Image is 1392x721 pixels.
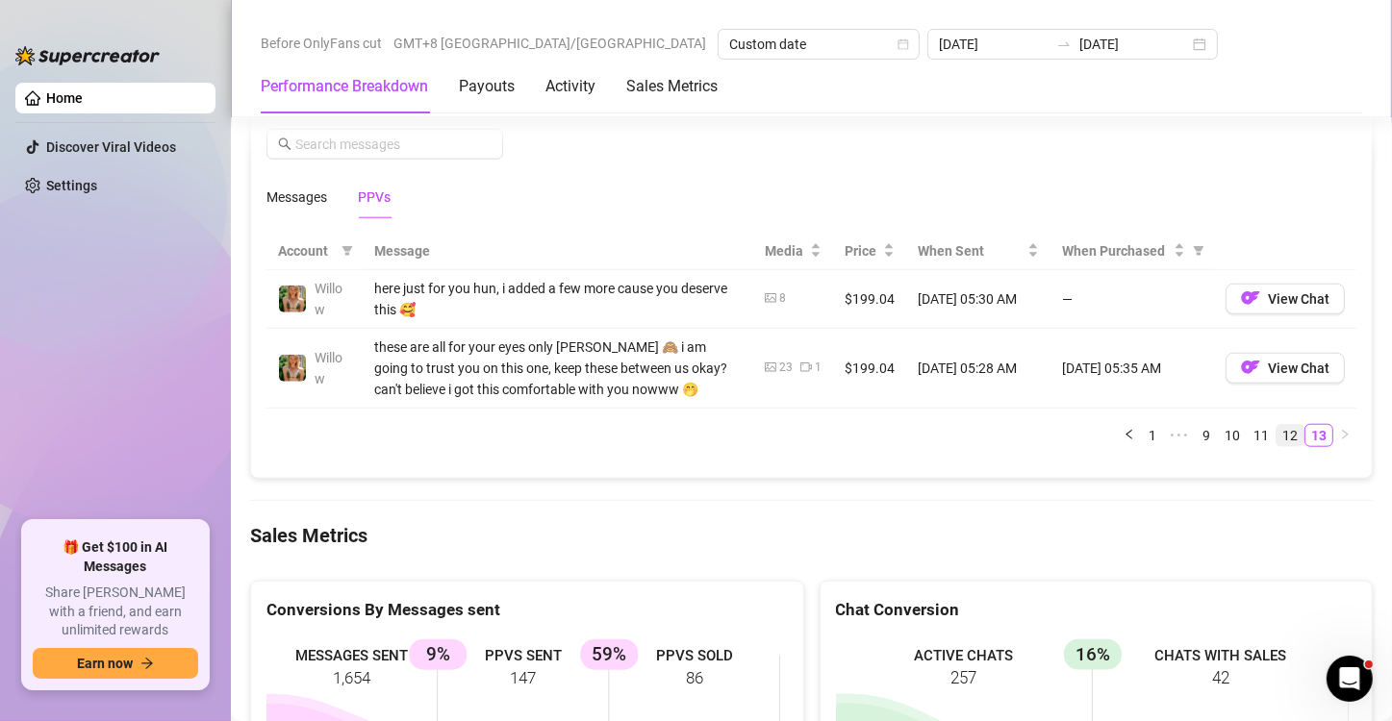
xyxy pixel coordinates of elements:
[1226,295,1345,311] a: OFView Chat
[1056,37,1072,52] span: swap-right
[833,233,906,270] th: Price
[1164,424,1195,447] li: Previous 5 Pages
[1164,424,1195,447] span: •••
[1277,425,1303,446] a: 12
[545,75,595,98] div: Activity
[833,270,906,329] td: $199.04
[1339,429,1351,440] span: right
[1268,360,1329,376] span: View Chat
[46,139,176,155] a: Discover Viral Videos
[765,292,776,304] span: picture
[729,30,908,59] span: Custom date
[1241,358,1260,377] img: OF
[939,34,1049,55] input: Start date
[1050,233,1214,270] th: When Purchased
[1333,424,1356,447] li: Next Page
[1141,424,1164,447] li: 1
[1304,424,1333,447] li: 13
[342,245,353,257] span: filter
[1196,425,1217,446] a: 9
[338,236,357,265] span: filter
[261,75,428,98] div: Performance Breakdown
[1079,34,1189,55] input: End date
[1226,284,1345,314] button: OFView Chat
[363,233,753,270] th: Message
[1056,37,1072,52] span: to
[918,240,1024,261] span: When Sent
[1050,329,1214,409] td: [DATE] 05:35 AM
[46,90,83,106] a: Home
[393,29,706,58] span: GMT+8 [GEOGRAPHIC_DATA]/[GEOGRAPHIC_DATA]
[1218,424,1247,447] li: 10
[46,178,97,193] a: Settings
[626,75,718,98] div: Sales Metrics
[1327,656,1373,702] iframe: Intercom live chat
[1248,425,1275,446] a: 11
[1193,245,1204,257] span: filter
[753,233,833,270] th: Media
[1226,353,1345,384] button: OFView Chat
[1247,424,1276,447] li: 11
[1189,236,1208,265] span: filter
[836,597,1357,623] div: Chat Conversion
[278,240,334,261] span: Account
[279,286,306,312] img: Willow
[33,648,198,679] button: Earn nowarrow-right
[1219,425,1246,446] a: 10
[1118,424,1141,447] li: Previous Page
[1305,425,1332,446] a: 13
[906,233,1050,270] th: When Sent
[815,359,822,377] div: 1
[278,137,291,151] span: search
[1241,288,1260,308] img: OF
[1276,424,1304,447] li: 12
[33,584,198,640] span: Share [PERSON_NAME] with a friend, and earn unlimited rewards
[906,270,1050,329] td: [DATE] 05:30 AM
[1062,240,1170,261] span: When Purchased
[140,657,154,670] span: arrow-right
[250,522,1373,549] h4: Sales Metrics
[845,240,879,261] span: Price
[800,361,812,373] span: video-camera
[77,656,133,671] span: Earn now
[1118,424,1141,447] button: left
[898,38,909,50] span: calendar
[295,134,492,155] input: Search messages
[315,350,342,386] span: Willow
[374,336,742,400] div: these are all for your eyes only [PERSON_NAME] 🙈 i am going to trust you on this one, keep these ...
[459,75,515,98] div: Payouts
[1226,364,1345,380] a: OFView Chat
[765,240,806,261] span: Media
[1333,424,1356,447] button: right
[266,597,788,623] div: Conversions By Messages sent
[1142,425,1163,446] a: 1
[279,355,306,382] img: Willow
[779,289,786,308] div: 8
[15,46,160,65] img: logo-BBDzfeDw.svg
[1195,424,1218,447] li: 9
[358,186,391,208] div: PPVs
[1050,270,1214,329] td: —
[833,329,906,409] td: $199.04
[779,359,793,377] div: 23
[1124,429,1135,440] span: left
[765,361,776,373] span: picture
[315,281,342,317] span: Willow
[261,29,382,58] span: Before OnlyFans cut
[266,186,327,208] div: Messages
[906,329,1050,409] td: [DATE] 05:28 AM
[374,278,742,320] div: here just for you hun, i added a few more cause you deserve this 🥰
[1268,291,1329,307] span: View Chat
[33,538,198,576] span: 🎁 Get $100 in AI Messages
